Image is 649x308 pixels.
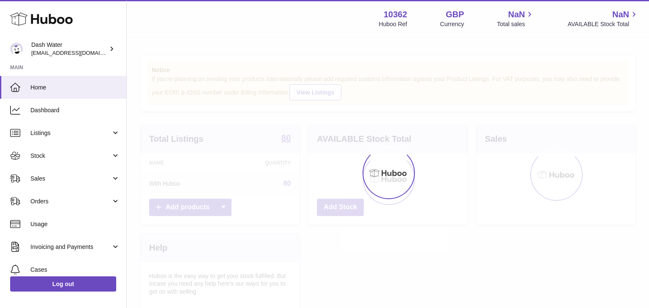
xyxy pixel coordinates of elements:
strong: GBP [446,9,464,20]
span: [EMAIL_ADDRESS][DOMAIN_NAME] [31,49,124,56]
span: Sales [30,175,111,183]
span: Total sales [497,20,534,28]
span: Stock [30,152,111,160]
span: Cases [30,266,120,274]
div: Huboo Ref [379,20,407,28]
a: NaN AVAILABLE Stock Total [567,9,639,28]
span: Listings [30,129,111,137]
span: Orders [30,197,111,205]
div: Currency [440,20,464,28]
strong: 10362 [384,9,407,20]
span: NaN [612,9,629,20]
span: AVAILABLE Stock Total [567,20,639,28]
img: internalAdmin-10362@internal.huboo.com [10,43,23,55]
span: NaN [508,9,525,20]
span: Home [30,84,120,92]
div: Dash Water [31,41,107,57]
a: Log out [10,276,116,292]
a: NaN Total sales [497,9,534,28]
span: Usage [30,220,120,228]
span: Dashboard [30,106,120,114]
span: Invoicing and Payments [30,243,111,251]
